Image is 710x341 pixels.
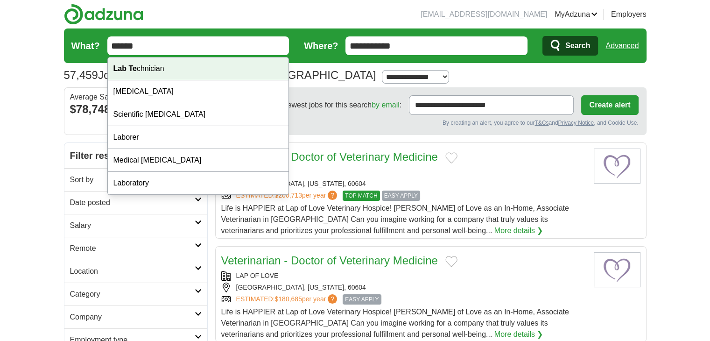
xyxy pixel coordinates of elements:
div: Laborer [108,126,289,149]
span: Search [565,36,590,55]
a: More details ❯ [494,225,543,236]
span: $200,713 [274,192,302,199]
button: Add to favorite jobs [445,256,457,267]
div: chnician [108,57,289,80]
a: Veterinarian - Doctor of Veterinary Medicine [221,254,438,267]
div: Scientific [MEDICAL_DATA] [108,103,289,126]
div: Laboratory [108,172,289,195]
h2: Category [70,289,195,300]
span: ? [328,191,337,200]
label: Where? [304,39,338,53]
span: EASY APPLY [343,294,381,305]
a: Sort by [64,168,207,191]
div: $78,748 [70,101,202,118]
h2: Company [70,312,195,323]
h2: Salary [70,220,195,231]
a: Salary [64,214,207,237]
button: Create alert [581,95,638,115]
a: Advanced [605,36,639,55]
label: What? [71,39,100,53]
span: ? [328,294,337,304]
div: Medical [MEDICAL_DATA] [108,149,289,172]
a: Company [64,305,207,328]
div: By creating an alert, you agree to our and , and Cookie Use. [223,119,639,127]
a: Veterinarian - Doctor of Veterinary Medicine [221,150,438,163]
span: EASY APPLY [382,191,420,201]
a: ESTIMATED:$200,713per year? [236,191,339,201]
a: Date posted [64,191,207,214]
strong: Lab Te [113,64,137,72]
div: [MEDICAL_DATA] [108,80,289,103]
h2: Remote [70,243,195,254]
h2: Location [70,266,195,277]
div: [GEOGRAPHIC_DATA], [US_STATE], 60604 [221,283,586,292]
a: MyAdzuna [555,9,598,20]
a: More details ❯ [494,329,543,340]
span: Life is HAPPIER at Lap of Love Veterinary Hospice! [PERSON_NAME] of Love as an In-Home, Associate... [221,308,569,338]
span: Life is HAPPIER at Lap of Love Veterinary Hospice! [PERSON_NAME] of Love as an In-Home, Associate... [221,204,569,234]
img: Lap of Love logo [594,149,640,184]
button: Search [542,36,598,56]
span: TOP MATCH [343,191,380,201]
span: 57,459 [64,67,98,84]
a: T&Cs [534,120,548,126]
div: Average Salary [70,93,202,101]
a: Privacy Notice [558,120,594,126]
h2: Date posted [70,197,195,208]
img: Lap of Love logo [594,252,640,287]
span: $180,685 [274,295,302,303]
h2: Sort by [70,174,195,185]
a: Location [64,260,207,283]
h1: Jobs in [GEOGRAPHIC_DATA], [GEOGRAPHIC_DATA] [64,69,376,81]
li: [EMAIL_ADDRESS][DOMAIN_NAME] [421,9,547,20]
span: Receive the newest jobs for this search : [242,99,401,111]
a: ESTIMATED:$180,685per year? [236,294,339,305]
button: Add to favorite jobs [445,152,457,163]
a: Employers [611,9,647,20]
a: LAP OF LOVE [236,272,279,279]
a: Category [64,283,207,305]
a: Remote [64,237,207,260]
img: Adzuna logo [64,4,143,25]
div: [GEOGRAPHIC_DATA], [US_STATE], 60604 [221,179,586,189]
h2: Filter results [64,143,207,168]
a: by email [372,101,400,109]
